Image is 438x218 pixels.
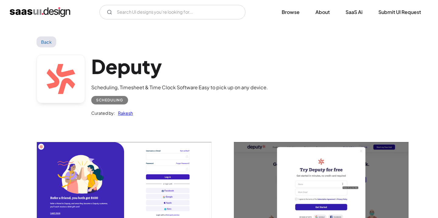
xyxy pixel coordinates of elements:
[115,109,133,117] a: Rakesh
[91,55,268,78] h1: Deputy
[10,7,70,17] a: home
[91,109,115,117] div: Curated by:
[91,84,268,91] div: Scheduling, Timesheet & Time Clock Software Easy to pick up on any device.
[338,5,370,19] a: SaaS Ai
[274,5,307,19] a: Browse
[99,5,245,19] form: Email Form
[308,5,337,19] a: About
[371,5,428,19] a: Submit UI Request
[96,97,123,104] div: Scheduling
[99,5,245,19] input: Search UI designs you're looking for...
[36,36,56,47] a: Back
